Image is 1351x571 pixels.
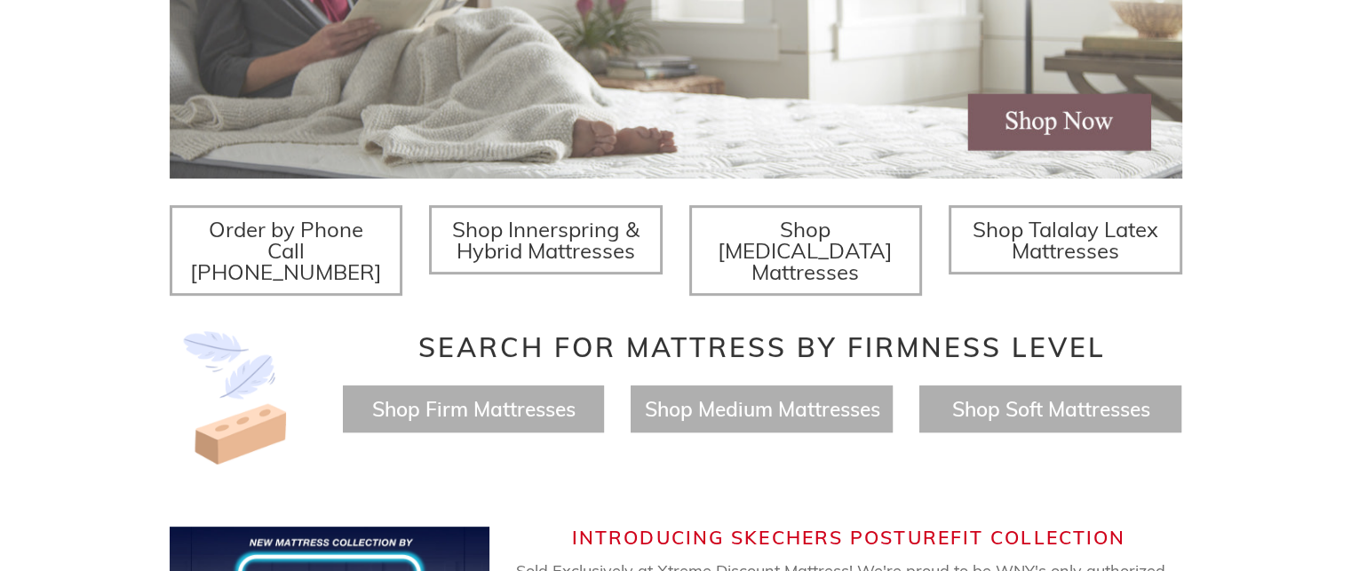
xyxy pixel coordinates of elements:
[190,216,382,285] span: Order by Phone Call [PHONE_NUMBER]
[170,205,403,296] a: Order by Phone Call [PHONE_NUMBER]
[170,331,303,464] img: Image-of-brick- and-feather-representing-firm-and-soft-feel
[644,396,879,422] a: Shop Medium Mattresses
[371,396,575,422] a: Shop Firm Mattresses
[949,205,1182,274] a: Shop Talalay Latex Mattresses
[973,216,1158,264] span: Shop Talalay Latex Mattresses
[429,205,663,274] a: Shop Innerspring & Hybrid Mattresses
[572,526,1125,549] span: Introducing Skechers Posturefit Collection
[718,216,893,285] span: Shop [MEDICAL_DATA] Mattresses
[689,205,923,296] a: Shop [MEDICAL_DATA] Mattresses
[452,216,640,264] span: Shop Innerspring & Hybrid Mattresses
[951,396,1149,422] a: Shop Soft Mattresses
[418,330,1106,364] span: Search for Mattress by Firmness Level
